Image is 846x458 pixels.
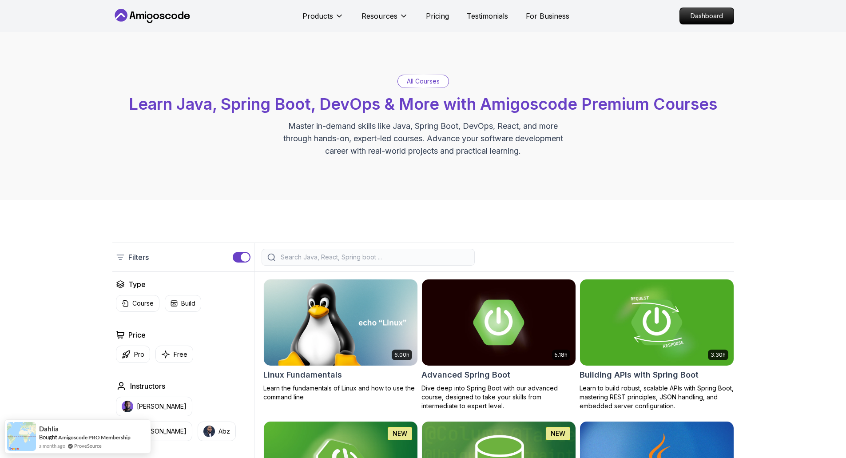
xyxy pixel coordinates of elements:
[128,279,146,290] h2: Type
[263,279,418,402] a: Linux Fundamentals card6.00hLinux FundamentalsLearn the fundamentals of Linux and how to use the ...
[580,369,699,381] h2: Building APIs with Spring Boot
[680,8,734,24] p: Dashboard
[263,384,418,402] p: Learn the fundamentals of Linux and how to use the command line
[74,442,102,450] a: ProveSource
[137,402,187,411] p: [PERSON_NAME]
[116,346,150,363] button: Pro
[128,330,146,340] h2: Price
[181,299,195,308] p: Build
[426,11,449,21] a: Pricing
[361,11,408,28] button: Resources
[421,369,510,381] h2: Advanced Spring Boot
[174,350,187,359] p: Free
[165,295,201,312] button: Build
[137,427,187,436] p: [PERSON_NAME]
[555,351,568,358] p: 5.18h
[116,422,192,441] button: instructor img[PERSON_NAME]
[129,94,717,114] span: Learn Java, Spring Boot, DevOps & More with Amigoscode Premium Courses
[128,252,149,263] p: Filters
[116,397,192,416] button: instructor img[PERSON_NAME]
[302,11,344,28] button: Products
[155,346,193,363] button: Free
[218,427,230,436] p: Abz
[39,434,57,441] span: Bought
[7,422,36,451] img: provesource social proof notification image
[132,299,154,308] p: Course
[263,369,342,381] h2: Linux Fundamentals
[264,279,417,366] img: Linux Fundamentals card
[679,8,734,24] a: Dashboard
[394,351,409,358] p: 6.00h
[467,11,508,21] a: Testimonials
[421,279,576,410] a: Advanced Spring Boot card5.18hAdvanced Spring BootDive deep into Spring Boot with our advanced co...
[551,429,565,438] p: NEW
[116,295,159,312] button: Course
[407,77,440,86] p: All Courses
[809,422,837,449] iframe: chat widget
[130,381,165,391] h2: Instructors
[361,11,397,21] p: Resources
[198,422,236,441] button: instructor imgAbz
[274,120,572,157] p: Master in-demand skills like Java, Spring Boot, DevOps, React, and more through hands-on, expert-...
[526,11,569,21] a: For Business
[122,401,133,412] img: instructor img
[203,426,215,437] img: instructor img
[580,384,734,410] p: Learn to build robust, scalable APIs with Spring Boot, mastering REST principles, JSON handling, ...
[39,425,59,433] span: Dahlia
[393,429,407,438] p: NEW
[580,279,734,410] a: Building APIs with Spring Boot card3.30hBuilding APIs with Spring BootLearn to build robust, scal...
[39,442,65,450] span: a month ago
[422,279,576,366] img: Advanced Spring Boot card
[58,434,131,441] a: Amigoscode PRO Membership
[677,233,837,418] iframe: chat widget
[134,350,144,359] p: Pro
[279,253,469,262] input: Search Java, React, Spring boot ...
[302,11,333,21] p: Products
[580,279,734,366] img: Building APIs with Spring Boot card
[421,384,576,410] p: Dive deep into Spring Boot with our advanced course, designed to take your skills from intermedia...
